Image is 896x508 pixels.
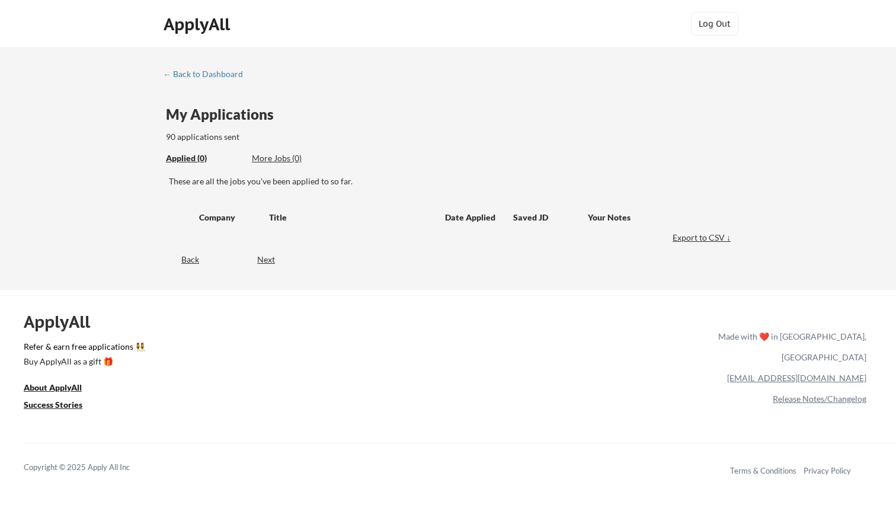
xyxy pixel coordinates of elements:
div: Copyright © 2025 Apply All Inc [24,462,160,474]
div: Company [199,212,258,223]
div: ApplyAll [24,312,104,332]
div: 90 applications sent [166,131,395,143]
a: Buy ApplyAll as a gift 🎁 [24,355,142,370]
div: Title [269,212,434,223]
a: Privacy Policy [804,466,851,475]
a: Terms & Conditions [730,466,796,475]
u: Success Stories [24,400,82,410]
u: About ApplyAll [24,382,82,392]
a: Release Notes/Changelog [773,394,866,404]
a: ← Back to Dashboard [163,69,252,81]
div: ← Back to Dashboard [163,70,252,78]
div: Back [163,254,199,266]
div: Made with ❤️ in [GEOGRAPHIC_DATA], [GEOGRAPHIC_DATA] [713,326,866,368]
a: Refer & earn free applications 👯‍♀️ [24,343,471,355]
div: Applied (0) [166,152,243,164]
div: Your Notes [588,212,723,223]
div: Buy ApplyAll as a gift 🎁 [24,357,142,366]
a: Success Stories [24,398,98,413]
div: My Applications [166,107,283,122]
div: More Jobs (0) [252,152,339,164]
a: About ApplyAll [24,381,98,396]
div: These are job applications we think you'd be a good fit for, but couldn't apply you to automatica... [252,152,339,165]
a: [EMAIL_ADDRESS][DOMAIN_NAME] [727,373,866,383]
button: Log Out [691,12,738,36]
div: Next [257,254,289,266]
div: Saved JD [513,206,588,228]
div: These are all the jobs you've been applied to so far. [169,175,734,187]
div: These are all the jobs you've been applied to so far. [166,152,243,165]
div: Export to CSV ↓ [673,232,734,244]
div: ApplyAll [164,14,233,34]
div: Date Applied [445,212,497,223]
